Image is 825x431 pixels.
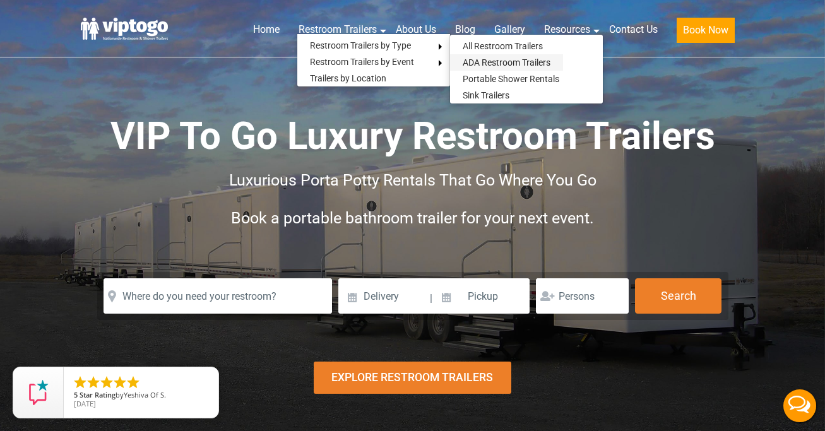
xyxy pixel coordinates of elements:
li:  [99,375,114,390]
span: by [74,391,208,400]
button: Search [635,278,721,314]
a: Restroom Trailers by Type [297,37,424,54]
input: Pickup [434,278,530,314]
a: Home [244,16,289,44]
a: Trailers by Location [297,70,399,86]
span: Yeshiva Of S. [124,390,166,399]
span: VIP To Go Luxury Restroom Trailers [110,114,715,158]
input: Where do you need your restroom? [104,278,332,314]
input: Delivery [338,278,429,314]
a: Gallery [485,16,535,44]
a: Contact Us [600,16,667,44]
span: Luxurious Porta Potty Rentals That Go Where You Go [229,171,596,189]
span: [DATE] [74,399,96,408]
li:  [86,375,101,390]
a: Restroom Trailers by Event [297,54,427,70]
img: Review Rating [26,380,51,405]
span: | [430,278,432,319]
a: All Restroom Trailers [450,38,555,54]
a: Sink Trailers [450,87,522,103]
li:  [73,375,88,390]
li:  [112,375,128,390]
a: ADA Restroom Trailers [450,54,563,71]
a: Portable Shower Rentals [450,71,572,87]
a: Book Now [667,16,744,50]
span: Star Rating [80,390,116,399]
span: Book a portable bathroom trailer for your next event. [231,209,594,227]
span: 5 [74,390,78,399]
input: Persons [536,278,629,314]
button: Live Chat [775,381,825,431]
button: Book Now [677,18,735,43]
a: Resources [535,16,600,44]
a: Blog [446,16,485,44]
a: About Us [386,16,446,44]
li:  [126,375,141,390]
a: Restroom Trailers [289,16,386,44]
div: Explore Restroom Trailers [314,362,512,394]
